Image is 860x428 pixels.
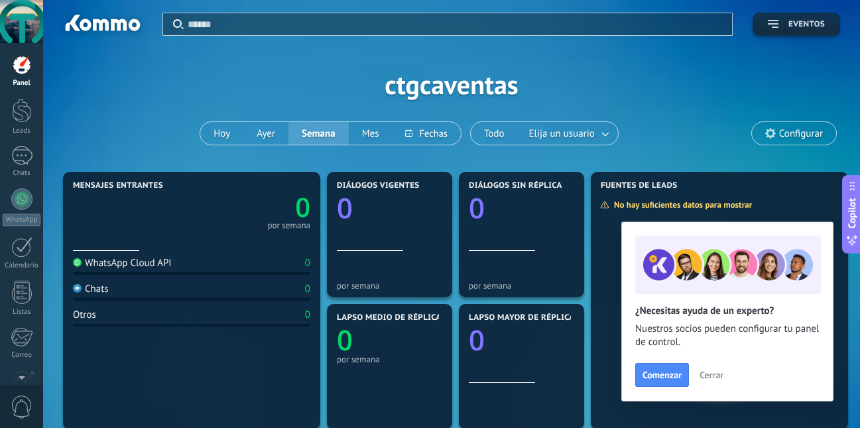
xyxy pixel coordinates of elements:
[392,122,460,145] button: Fechas
[337,321,353,359] text: 0
[469,321,485,359] text: 0
[267,222,310,229] div: por semana
[469,189,485,227] text: 0
[694,365,729,385] button: Cerrar
[518,122,618,145] button: Elija un usuario
[200,122,243,145] button: Hoy
[600,199,761,210] div: No hay suficientes datos para mostrar
[337,354,442,364] div: por semana
[337,281,442,291] div: por semana
[73,257,172,269] div: WhatsApp Cloud API
[305,309,310,321] div: 0
[305,257,310,269] div: 0
[337,189,353,227] text: 0
[192,188,310,225] a: 0
[295,188,310,225] text: 0
[469,281,574,291] div: por semana
[753,13,840,36] button: Eventos
[73,283,109,295] div: Chats
[3,351,41,360] div: Correo
[779,128,823,139] span: Configurar
[337,181,420,190] span: Diálogos vigentes
[3,214,40,226] div: WhatsApp
[601,181,678,190] span: Fuentes de leads
[471,122,518,145] button: Todo
[469,313,574,322] span: Lapso mayor de réplica
[3,169,41,178] div: Chats
[845,198,859,228] span: Copilot
[635,322,820,349] span: Nuestros socios pueden configurar tu panel de control.
[3,127,41,135] div: Leads
[349,122,393,145] button: Mes
[3,261,41,270] div: Calendario
[337,313,442,322] span: Lapso medio de réplica
[788,20,825,29] span: Eventos
[635,363,689,387] button: Comenzar
[643,370,682,380] span: Comenzar
[243,122,288,145] button: Ayer
[635,305,820,317] h2: ¿Necesitas ayuda de un experto?
[73,284,82,293] img: Chats
[73,309,96,321] div: Otros
[73,181,163,190] span: Mensajes entrantes
[469,181,562,190] span: Diálogos sin réplica
[526,125,597,143] span: Elija un usuario
[3,308,41,317] div: Listas
[3,79,41,88] div: Panel
[700,370,723,380] span: Cerrar
[305,283,310,295] div: 0
[73,258,82,267] img: WhatsApp Cloud API
[288,122,349,145] button: Semana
